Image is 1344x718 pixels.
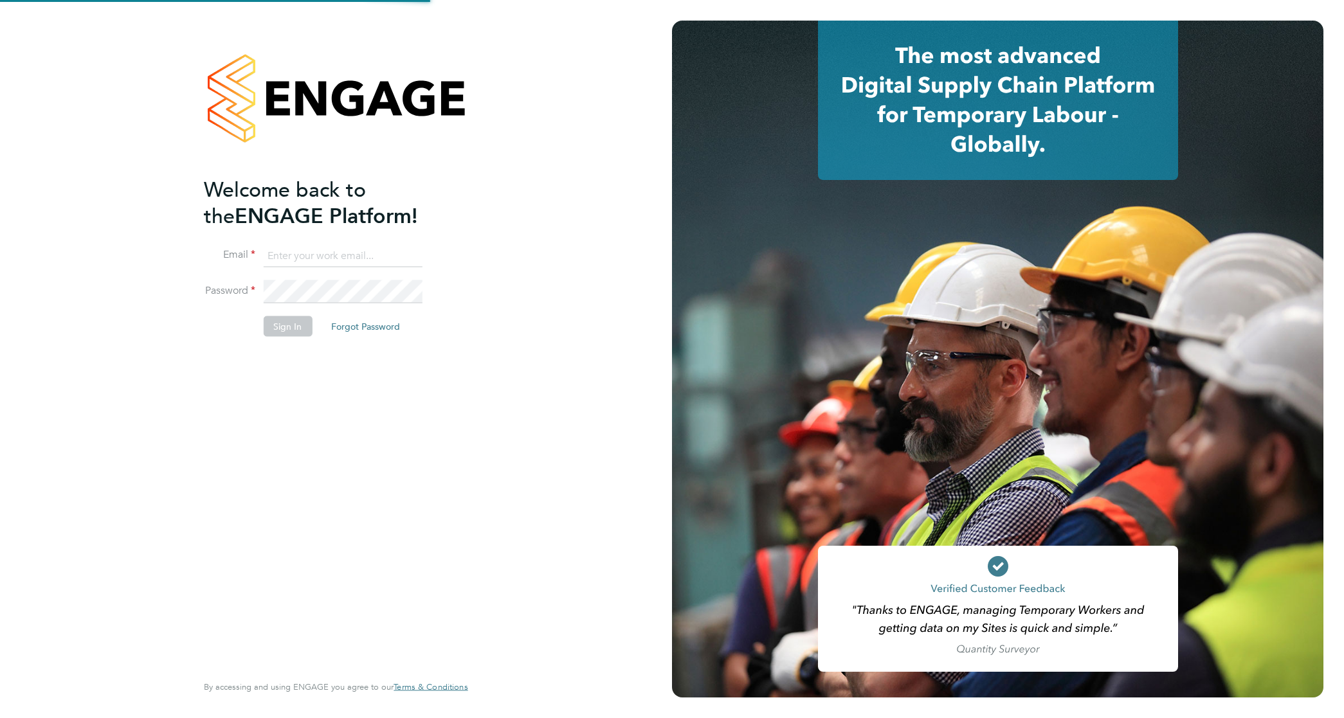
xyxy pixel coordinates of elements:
[321,316,410,337] button: Forgot Password
[204,284,255,298] label: Password
[263,316,312,337] button: Sign In
[204,248,255,262] label: Email
[263,244,422,267] input: Enter your work email...
[204,177,366,228] span: Welcome back to the
[204,681,468,692] span: By accessing and using ENGAGE you agree to our
[394,682,468,692] a: Terms & Conditions
[204,176,455,229] h2: ENGAGE Platform!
